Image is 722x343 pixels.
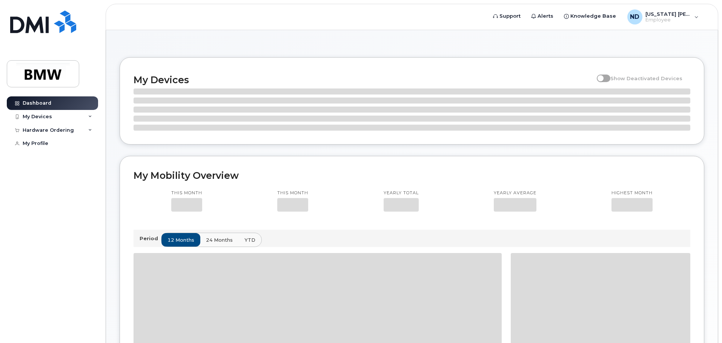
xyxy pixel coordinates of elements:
p: Yearly total [384,190,419,196]
p: Highest month [611,190,653,196]
span: YTD [244,236,255,244]
p: Yearly average [494,190,536,196]
h2: My Devices [134,74,593,85]
p: This month [277,190,308,196]
span: Show Deactivated Devices [610,75,682,81]
p: Period [140,235,161,242]
input: Show Deactivated Devices [597,71,603,77]
p: This month [171,190,202,196]
h2: My Mobility Overview [134,170,690,181]
span: 24 months [206,236,233,244]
